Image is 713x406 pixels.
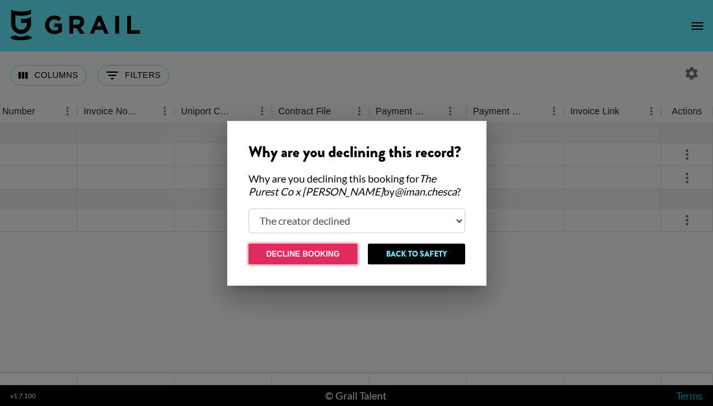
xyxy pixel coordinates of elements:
button: Back to Safety [368,244,465,264]
em: The Purest Co x [PERSON_NAME] [248,172,436,197]
button: Decline Booking [248,244,358,264]
div: Why are you declining this record? [248,142,465,162]
em: @ iman.chesca [394,185,457,197]
div: Why are you declining this booking for by ? [248,172,465,198]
